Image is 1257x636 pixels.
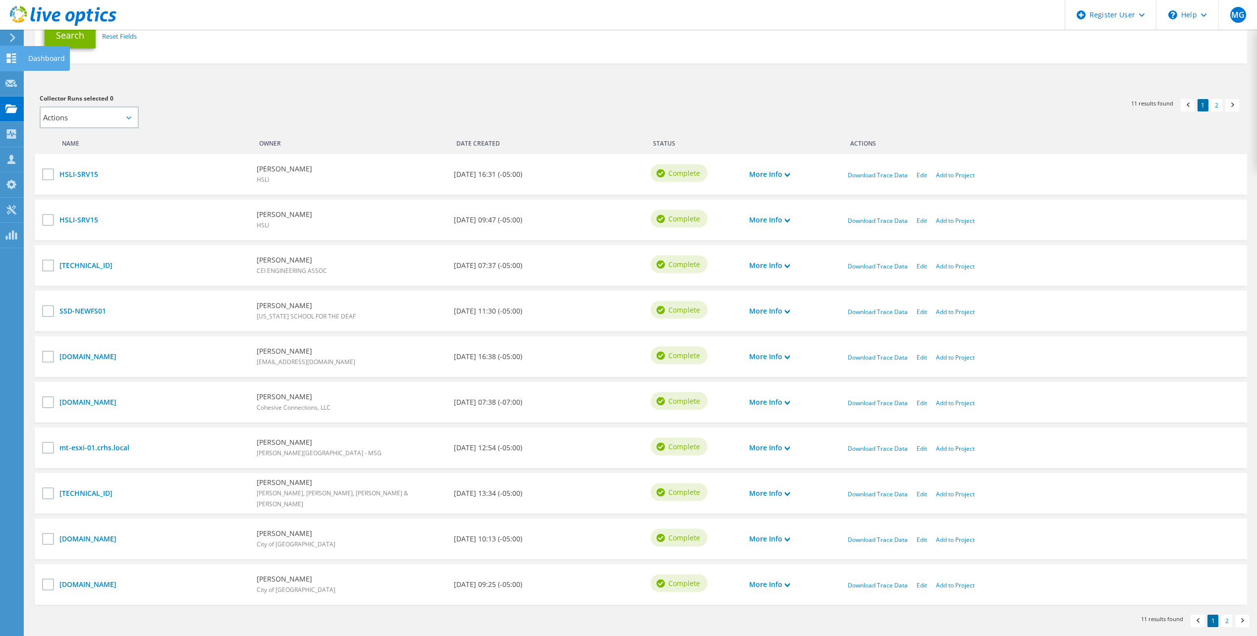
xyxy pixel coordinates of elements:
a: Edit [917,353,927,362]
b: [PERSON_NAME] [257,346,355,357]
b: [PERSON_NAME] [257,477,449,488]
a: HSLI-SRV15 [59,214,247,225]
a: [TECHNICAL_ID] [59,488,247,499]
b: [DATE] 09:47 (-05:00) [454,214,522,225]
span: [US_STATE] SCHOOL FOR THE DEAF [257,312,356,320]
a: More Info [749,169,790,180]
a: [DOMAIN_NAME] [59,579,247,590]
a: Add to Project [936,581,975,589]
a: More Info [749,533,790,544]
b: [PERSON_NAME] [257,528,335,539]
a: SSD-NEWFS01 [59,306,247,317]
div: Date Created [449,133,646,149]
div: Dashboard [23,46,70,71]
a: Add to Project [936,535,975,544]
a: Download Trace Data [848,262,908,270]
a: More Info [749,306,790,317]
span: City of [GEOGRAPHIC_DATA] [257,585,335,594]
a: [DOMAIN_NAME] [59,533,247,544]
a: [DOMAIN_NAME] [59,397,247,408]
a: [DOMAIN_NAME] [59,351,247,362]
a: Add to Project [936,262,975,270]
b: [DATE] 13:34 (-05:00) [454,488,522,499]
a: More Info [749,442,790,453]
a: More Info [749,351,790,362]
b: [PERSON_NAME] [257,300,356,311]
a: 2 [1211,99,1222,111]
b: [DATE] 07:37 (-05:00) [454,260,522,271]
a: Edit [917,262,927,270]
b: [PERSON_NAME] [257,163,312,174]
a: Add to Project [936,353,975,362]
a: More Info [749,214,790,225]
a: Download Trace Data [848,399,908,407]
h3: Collector Runs selected 0 [40,93,631,104]
a: Edit [917,490,927,498]
a: Download Trace Data [848,444,908,453]
div: Owner [252,133,449,149]
b: [DATE] 16:31 (-05:00) [454,169,522,180]
span: [PERSON_NAME][GEOGRAPHIC_DATA] - MSG [257,449,382,457]
a: Download Trace Data [848,171,908,179]
span: [EMAIL_ADDRESS][DOMAIN_NAME] [257,358,355,366]
a: mt-esxi-01.crhs.local [59,442,247,453]
span: Complete [668,578,700,589]
b: [DATE] 07:38 (-07:00) [454,397,522,408]
a: Download Trace Data [848,535,908,544]
a: 2 [1221,615,1232,627]
svg: \n [1168,10,1177,19]
span: Cohesive Connections, LLC [257,403,330,412]
a: HSLI-SRV15 [59,169,247,180]
b: [DATE] 12:54 (-05:00) [454,442,522,453]
span: Complete [668,396,700,407]
b: [DATE] 16:38 (-05:00) [454,351,522,362]
b: [DATE] 09:25 (-05:00) [454,579,522,590]
a: Edit [917,216,927,225]
a: Download Trace Data [848,308,908,316]
span: Complete [668,487,700,498]
b: [PERSON_NAME] [257,391,330,402]
span: 11 results found [1141,615,1183,623]
a: More Info [749,260,790,271]
span: Complete [668,305,700,316]
div: Actions [843,133,1237,149]
a: Add to Project [936,399,975,407]
a: Download Trace Data [848,490,908,498]
span: Complete [668,532,700,543]
span: MG [1230,7,1246,23]
b: [PERSON_NAME] [257,574,335,584]
a: Edit [917,399,927,407]
a: Edit [917,444,927,453]
span: 11 results found [1131,99,1173,107]
a: Edit [917,308,927,316]
a: More Info [749,488,790,499]
a: [TECHNICAL_ID] [59,260,247,271]
div: Status [646,133,744,149]
b: [PERSON_NAME] [257,209,312,220]
span: City of [GEOGRAPHIC_DATA] [257,540,335,548]
a: Add to Project [936,444,975,453]
a: 1 [1207,615,1218,627]
span: CEI ENGINEERING ASSOC [257,266,327,275]
a: Edit [917,581,927,589]
a: Edit [917,171,927,179]
a: Add to Project [936,171,975,179]
button: Search [45,22,96,49]
b: [PERSON_NAME] [257,437,382,448]
b: [DATE] 11:30 (-05:00) [454,306,522,317]
span: Complete [668,213,700,224]
a: Add to Project [936,308,975,316]
a: Download Trace Data [848,216,908,225]
div: Name [55,133,252,149]
a: Download Trace Data [848,581,908,589]
span: Complete [668,259,700,270]
a: Add to Project [936,216,975,225]
span: HSLI [257,175,269,184]
span: HSLI [257,221,269,229]
a: Download Trace Data [848,353,908,362]
a: 1 [1198,99,1208,111]
a: More Info [749,579,790,590]
b: [DATE] 10:13 (-05:00) [454,533,522,544]
a: Edit [917,535,927,544]
span: Complete [668,168,700,179]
